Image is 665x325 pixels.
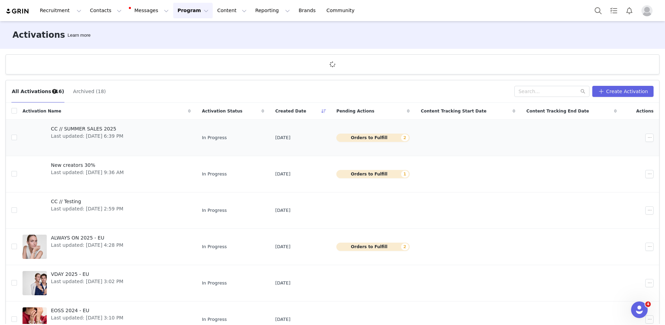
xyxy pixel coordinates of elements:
[275,108,307,114] span: Created Date
[294,3,322,18] a: Brands
[202,280,227,287] span: In Progress
[202,134,227,141] span: In Progress
[251,3,294,18] button: Reporting
[580,89,585,94] i: icon: search
[126,3,173,18] button: Messages
[592,86,654,97] button: Create Activation
[202,108,242,114] span: Activation Status
[86,3,126,18] button: Contacts
[322,3,362,18] a: Community
[23,197,191,224] a: CC // TestingLast updated: [DATE] 2:59 PM
[51,314,123,322] span: Last updated: [DATE] 3:10 PM
[51,88,57,94] div: Tooltip anchor
[514,86,589,97] input: Search...
[6,8,30,15] img: grin logo
[51,133,123,140] span: Last updated: [DATE] 6:39 PM
[51,234,123,242] span: ALWAYS ON 2025 - EU
[336,108,374,114] span: Pending Actions
[213,3,251,18] button: Content
[51,198,123,205] span: CC // Testing
[23,269,191,297] a: VDAY 2025 - EULast updated: [DATE] 3:02 PM
[73,86,106,97] button: Archived (18)
[622,3,637,18] button: Notifications
[202,316,227,323] span: In Progress
[12,29,65,41] h3: Activations
[631,301,648,318] iframe: Intercom live chat
[202,171,227,178] span: In Progress
[51,271,123,278] span: VDAY 2025 - EU
[51,205,123,213] span: Last updated: [DATE] 2:59 PM
[51,125,123,133] span: CC // SUMMER SALES 2025
[336,243,410,251] button: Orders to Fulfill2
[275,243,291,250] span: [DATE]
[23,108,61,114] span: Activation Name
[11,86,64,97] button: All Activations (16)
[275,316,291,323] span: [DATE]
[622,104,659,118] div: Actions
[275,134,291,141] span: [DATE]
[51,169,124,176] span: Last updated: [DATE] 9:36 AM
[336,134,410,142] button: Orders to Fulfill2
[23,160,191,188] a: New creators 30%Last updated: [DATE] 9:36 AM
[641,5,653,16] img: placeholder-profile.jpg
[66,32,92,39] div: Tooltip anchor
[421,108,487,114] span: Content Tracking Start Date
[23,124,191,152] a: CC // SUMMER SALES 2025Last updated: [DATE] 6:39 PM
[275,171,291,178] span: [DATE]
[637,5,659,16] button: Profile
[606,3,621,18] a: Tasks
[51,307,123,314] span: EOSS 2024 - EU
[202,243,227,250] span: In Progress
[51,242,123,249] span: Last updated: [DATE] 4:28 PM
[23,233,191,261] a: ALWAYS ON 2025 - EULast updated: [DATE] 4:28 PM
[591,3,606,18] button: Search
[526,108,589,114] span: Content Tracking End Date
[275,280,291,287] span: [DATE]
[51,162,124,169] span: New creators 30%
[645,301,651,307] span: 4
[173,3,213,18] button: Program
[36,3,86,18] button: Recruitment
[275,207,291,214] span: [DATE]
[336,170,410,178] button: Orders to Fulfill1
[202,207,227,214] span: In Progress
[51,278,123,285] span: Last updated: [DATE] 3:02 PM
